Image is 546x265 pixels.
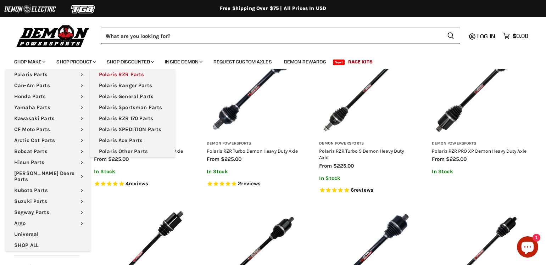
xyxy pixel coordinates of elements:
[319,148,404,160] a: Polaris RZR Turbo S Demon Heavy Duty Axle
[432,156,445,162] span: from
[14,23,92,48] img: Demon Powersports
[319,163,332,169] span: from
[333,60,345,65] span: New!
[474,33,500,39] a: Log in
[279,55,331,69] a: Demon Rewards
[5,196,90,207] a: Suzuki Parts
[94,169,189,175] p: In Stock
[319,141,414,146] h3: Demon Powersports
[207,148,298,154] a: Polaris RZR Turbo Demon Heavy Duty Axle
[432,141,527,146] h3: Demon Powersports
[207,156,219,162] span: from
[90,91,175,102] a: Polaris General Parts
[9,55,50,69] a: Shop Make
[90,113,175,124] a: Polaris RZR 170 Parts
[5,135,90,146] a: Arctic Cat Parts
[5,124,90,135] a: CF Moto Parts
[90,124,175,135] a: Polaris XPEDITION Parts
[221,156,241,162] span: $225.00
[343,55,378,69] a: Race Kits
[5,218,90,229] a: Argo
[5,168,90,185] a: [PERSON_NAME] Deere Parts
[5,229,90,240] a: Universal
[5,240,90,251] a: SHOP ALL
[477,33,495,40] span: Log in
[513,33,528,39] span: $0.00
[94,156,107,162] span: from
[241,180,261,187] span: reviews
[160,55,207,69] a: Inside Demon
[319,187,414,194] span: Rated 4.8 out of 5 stars 6 reviews
[90,135,175,146] a: Polaris Ace Parts
[51,55,100,69] a: Shop Product
[319,175,414,181] p: In Stock
[351,187,373,193] span: 6 reviews
[5,207,90,218] a: Segway Parts
[5,69,90,251] ul: Main menu
[90,69,175,157] ul: Main menu
[5,69,90,80] a: Polaris Parts
[90,146,175,157] a: Polaris Other Parts
[5,146,90,157] a: Bobcat Parts
[101,28,441,44] input: When autocomplete results are available use up and down arrows to review and enter to select
[126,180,148,187] span: 4 reviews
[90,102,175,113] a: Polaris Sportsman Parts
[354,187,373,193] span: reviews
[333,163,354,169] span: $225.00
[432,148,526,154] a: Polaris RZR PRO XP Demon Heavy Duty Axle
[207,169,302,175] p: In Stock
[4,2,57,16] img: Demon Electric Logo 2
[90,69,175,80] a: Polaris RZR Parts
[5,185,90,196] a: Kubota Parts
[9,52,526,69] ul: Main menu
[432,169,527,175] p: In Stock
[208,55,277,69] a: Request Custom Axles
[207,141,302,146] h3: Demon Powersports
[101,55,158,69] a: Shop Discounted
[515,236,540,259] inbox-online-store-chat: Shopify online store chat
[129,180,148,187] span: reviews
[5,113,90,124] a: Kawasaki Parts
[5,102,90,113] a: Yamaha Parts
[207,41,302,136] img: Polaris RZR Turbo Demon Heavy Duty Axle
[432,41,527,136] img: Polaris RZR PRO XP Demon Heavy Duty Axle
[5,157,90,168] a: Hisun Parts
[441,28,460,44] button: Search
[500,31,532,41] a: $0.00
[238,180,261,187] span: 2 reviews
[101,28,460,44] form: Product
[57,2,110,16] img: TGB Logo 2
[94,180,189,188] span: Rated 5.0 out of 5 stars 4 reviews
[207,180,302,188] span: Rated 5.0 out of 5 stars 2 reviews
[5,91,90,102] a: Honda Parts
[90,80,175,91] a: Polaris Ranger Parts
[108,156,129,162] span: $225.00
[319,41,414,136] img: Polaris RZR Turbo S Demon Heavy Duty Axle
[5,80,90,91] a: Can-Am Parts
[446,156,467,162] span: $225.00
